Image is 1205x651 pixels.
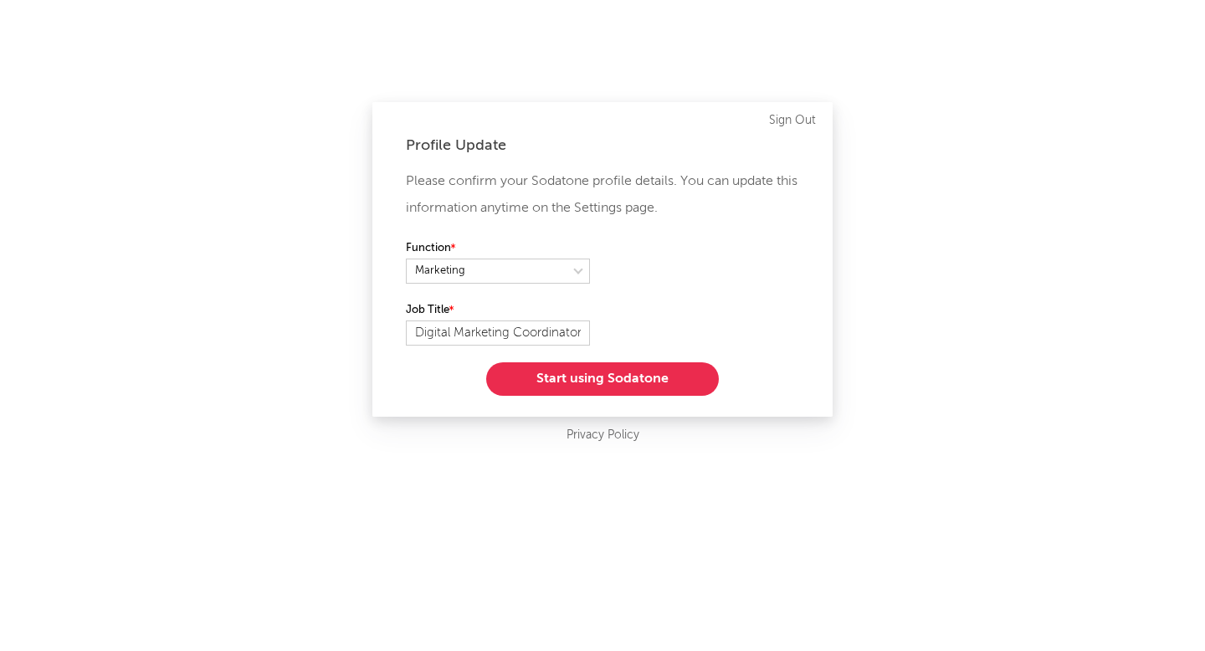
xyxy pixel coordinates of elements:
label: Job Title [406,300,590,320]
p: Please confirm your Sodatone profile details. You can update this information anytime on the Sett... [406,168,799,222]
button: Start using Sodatone [486,362,719,396]
a: Sign Out [769,110,816,131]
a: Privacy Policy [567,425,639,446]
div: Profile Update [406,136,799,156]
label: Function [406,238,590,259]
